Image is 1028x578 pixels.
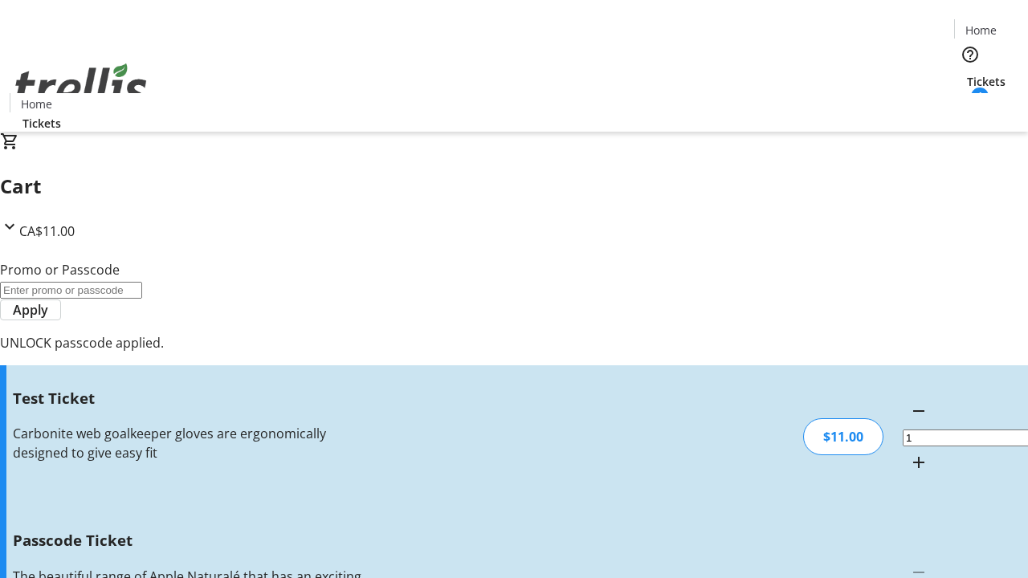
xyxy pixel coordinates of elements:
span: Tickets [967,73,1006,90]
span: Home [965,22,997,39]
button: Increment by one [903,446,935,478]
img: Orient E2E Organization hDLm3eDEO8's Logo [10,46,153,126]
button: Help [954,39,986,71]
span: Tickets [22,115,61,132]
button: Decrement by one [903,395,935,427]
h3: Passcode Ticket [13,529,364,552]
div: $11.00 [803,418,883,455]
a: Home [10,96,62,112]
a: Tickets [10,115,74,132]
span: CA$11.00 [19,222,75,240]
span: Apply [13,300,48,320]
h3: Test Ticket [13,387,364,409]
a: Tickets [954,73,1018,90]
button: Cart [954,90,986,122]
div: Carbonite web goalkeeper gloves are ergonomically designed to give easy fit [13,424,364,462]
span: Home [21,96,52,112]
a: Home [955,22,1006,39]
